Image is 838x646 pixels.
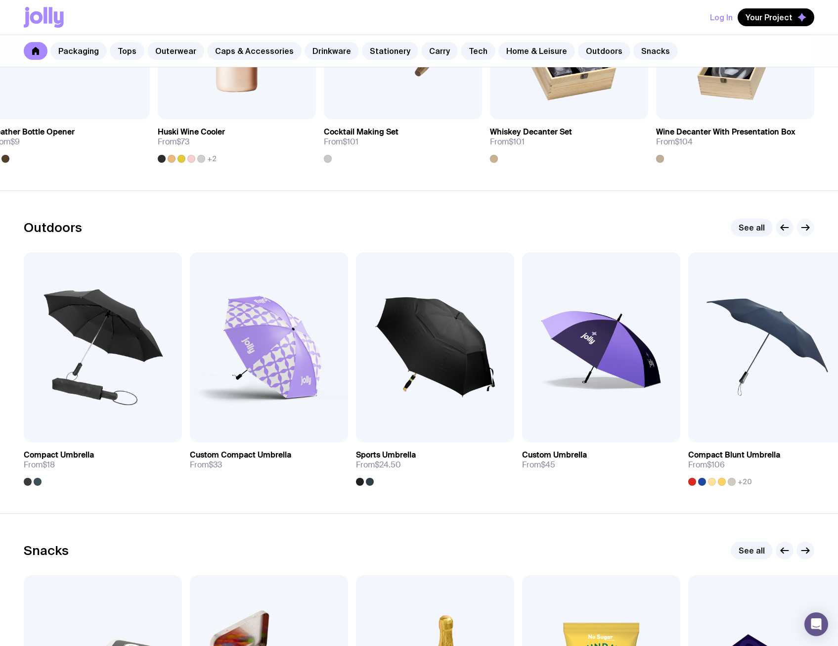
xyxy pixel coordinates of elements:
span: From [324,137,358,147]
h3: Compact Blunt Umbrella [688,450,780,460]
a: Drinkware [305,42,359,60]
span: From [688,460,725,470]
span: $45 [541,460,555,470]
a: See all [731,219,773,236]
a: Wine Decanter With Presentation BoxFrom$104 [656,119,814,163]
h3: Whiskey Decanter Set [490,127,572,137]
button: Your Project [738,8,814,26]
a: Tech [461,42,495,60]
span: From [190,460,222,470]
h3: Sports Umbrella [356,450,416,460]
span: $101 [343,137,358,147]
a: See all [731,542,773,559]
span: From [490,137,525,147]
span: From [656,137,693,147]
h3: Huski Wine Cooler [158,127,225,137]
span: From [522,460,555,470]
span: From [24,460,55,470]
a: Snacks [633,42,678,60]
span: $106 [707,460,725,470]
span: $33 [209,460,222,470]
span: Your Project [746,12,793,22]
h3: Custom Umbrella [522,450,587,460]
div: Open Intercom Messenger [804,612,828,636]
span: From [158,137,189,147]
a: Custom Compact UmbrellaFrom$33 [190,442,348,478]
span: $101 [509,137,525,147]
span: $18 [43,460,55,470]
h3: Compact Umbrella [24,450,94,460]
span: $104 [675,137,693,147]
h3: Wine Decanter With Presentation Box [656,127,795,137]
a: Custom UmbrellaFrom$45 [522,442,680,478]
a: Stationery [362,42,418,60]
button: Log In [710,8,733,26]
span: $24.50 [375,460,401,470]
a: Sports UmbrellaFrom$24.50 [356,442,514,486]
a: Caps & Accessories [207,42,302,60]
span: $73 [176,137,189,147]
a: Carry [421,42,458,60]
h3: Custom Compact Umbrella [190,450,291,460]
span: +20 [738,478,752,486]
a: Compact UmbrellaFrom$18 [24,442,182,486]
h2: Outdoors [24,220,82,235]
a: Outdoors [578,42,630,60]
a: Packaging [50,42,107,60]
span: From [356,460,401,470]
span: $9 [10,137,20,147]
span: +2 [207,155,217,163]
a: Tops [110,42,144,60]
a: Outerwear [147,42,204,60]
a: Whiskey Decanter SetFrom$101 [490,119,648,163]
h2: Snacks [24,543,69,558]
a: Cocktail Making SetFrom$101 [324,119,482,163]
h3: Cocktail Making Set [324,127,398,137]
a: Home & Leisure [498,42,575,60]
a: Huski Wine CoolerFrom$73+2 [158,119,316,163]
